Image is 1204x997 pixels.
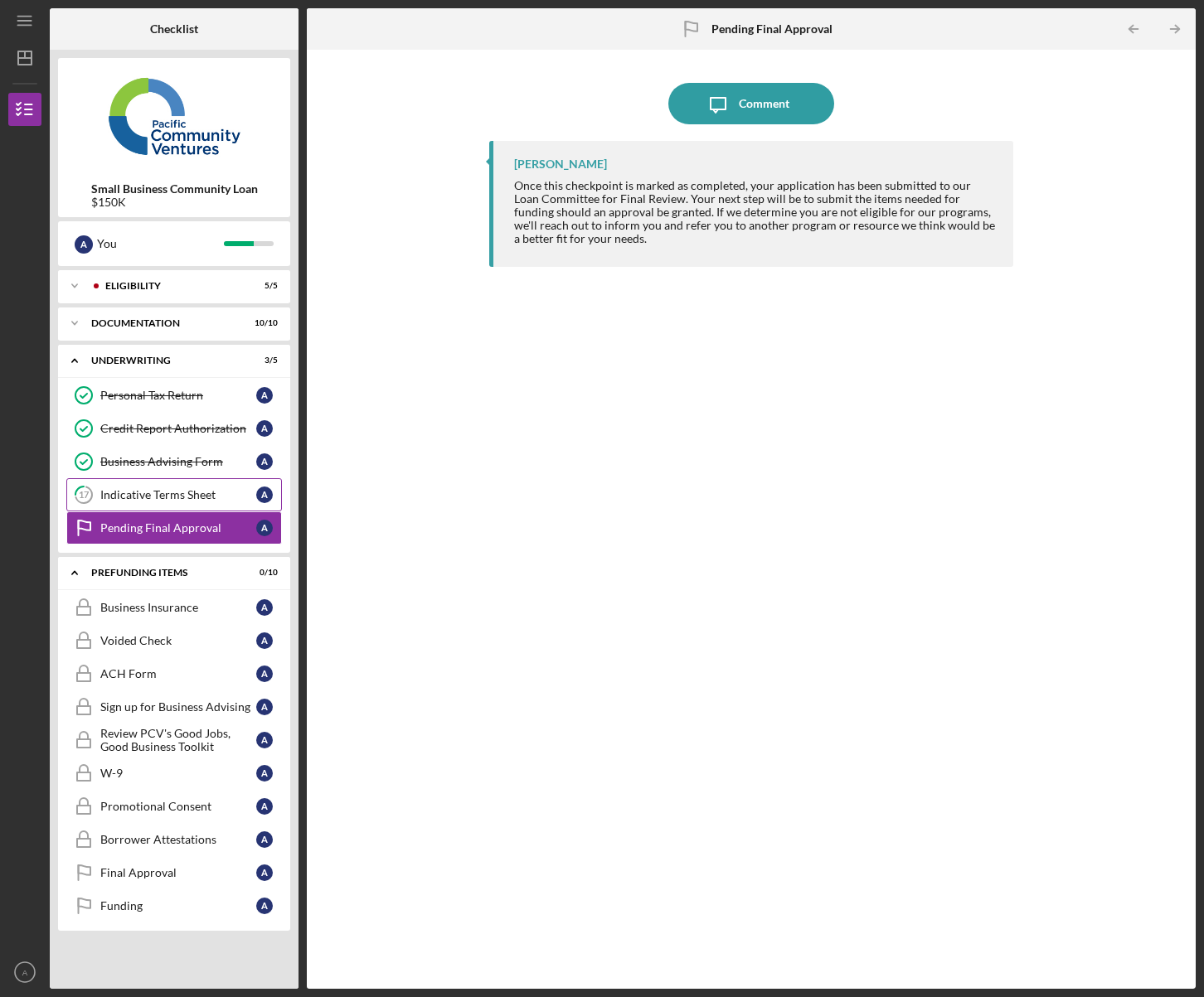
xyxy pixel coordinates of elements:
div: Credit Report Authorization [100,422,256,435]
a: 17Indicative Terms SheetA [66,478,282,511]
div: Promotional Consent [100,800,256,813]
div: Indicative Terms Sheet [100,488,256,501]
div: Review PCV's Good Jobs, Good Business Toolkit [100,727,256,753]
div: A [256,898,273,914]
div: A [256,798,273,815]
button: Comment [668,83,834,124]
a: FundingA [66,889,282,922]
div: A [256,732,273,748]
div: Comment [739,83,789,124]
div: A [256,632,273,649]
div: W-9 [100,767,256,780]
div: 5 / 5 [248,281,278,291]
div: Pending Final Approval [100,521,256,535]
b: Pending Final Approval [711,22,833,36]
div: Eligibility [105,281,236,291]
div: 10 / 10 [248,318,278,328]
a: ACH FormA [66,657,282,690]
a: Credit Report AuthorizationA [66,412,282,445]
a: Voided CheckA [66,624,282,657]
div: $150K [91,196,258,209]
div: You [97,230,224,258]
div: 3 / 5 [248,356,278,365]
div: ACH Form [100,667,256,680]
a: Business InsuranceA [66,591,282,624]
div: A [256,599,273,616]
b: Checklist [150,22,198,36]
tspan: 17 [79,490,90,501]
a: Review PCV's Good Jobs, Good Business ToolkitA [66,724,282,757]
div: A [256,864,273,881]
a: Business Advising FormA [66,445,282,478]
div: Once this checkpoint is marked as completed, your application has been submitted to our Loan Comm... [514,179,996,245]
div: Business Advising Form [100,455,256,468]
div: Sign up for Business Advising [100,700,256,714]
div: A [256,453,273,470]
div: Underwriting [91,356,236,365]
div: Documentation [91,318,236,328]
img: Product logo [58,66,290,166]
div: Voided Check [100,634,256,647]
div: 0 / 10 [248,568,278,578]
div: A [256,520,273,536]
a: Personal Tax ReturnA [66,379,282,412]
a: Pending Final ApprovalA [66,511,282,544]
div: A [256,765,273,782]
div: A [75,235,93,254]
div: Personal Tax Return [100,389,256,402]
div: A [256,420,273,437]
text: A [22,968,28,977]
div: A [256,831,273,848]
div: Final Approval [100,866,256,879]
div: Business Insurance [100,601,256,614]
button: A [8,956,41,989]
a: Promotional ConsentA [66,790,282,823]
b: Small Business Community Loan [91,182,258,196]
a: W-9A [66,757,282,790]
a: Final ApprovalA [66,856,282,889]
div: A [256,665,273,682]
div: Prefunding Items [91,568,236,578]
div: [PERSON_NAME] [514,157,607,171]
a: Borrower AttestationsA [66,823,282,856]
div: A [256,699,273,715]
div: Funding [100,899,256,912]
div: Borrower Attestations [100,833,256,846]
a: Sign up for Business AdvisingA [66,690,282,724]
div: A [256,387,273,404]
div: A [256,486,273,503]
